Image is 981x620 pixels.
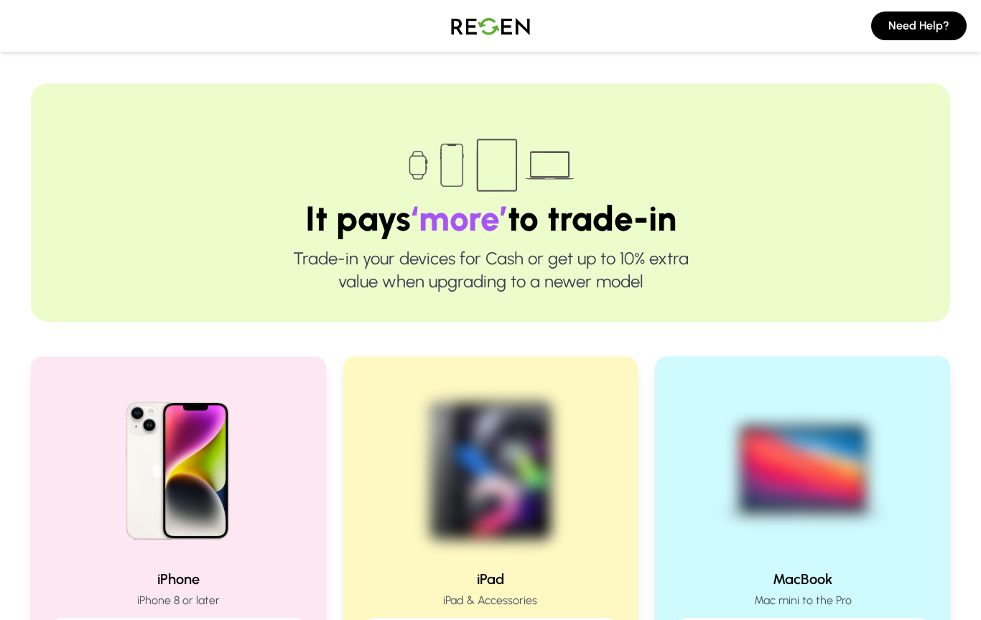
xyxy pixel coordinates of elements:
img: Logo [440,6,541,46]
h1: It pays to trade-in [77,201,904,236]
span: ‘more’ [411,198,508,239]
p: iPad & Accessories [361,592,621,609]
h2: MacBook [672,569,933,589]
p: Mac mini to the Pro [672,592,933,609]
p: iPhone 8 or later [48,592,309,609]
img: iPad [399,374,582,557]
button: Need Help? [871,11,967,40]
h2: iPhone [48,569,309,589]
h2: iPad [361,569,621,589]
p: Trade-in your devices for Cash or get up to 10% extra value when upgrading to a newer model [77,247,904,293]
img: iPhone [86,374,270,557]
img: MacBook [711,374,895,557]
img: Trade-in devices [401,129,580,201]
